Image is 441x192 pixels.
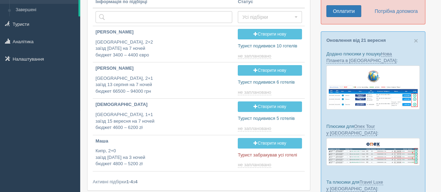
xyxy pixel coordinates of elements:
p: Турист подивився 10 готелів [238,43,302,49]
p: [GEOGRAPHIC_DATA], 2+2 заїзд [DATE] на 7 ночей бюджет 3400 – 4400 євро [96,39,232,59]
a: не заплановано [238,162,273,168]
b: 1-4 [126,179,133,184]
a: [PERSON_NAME] [GEOGRAPHIC_DATA], 2+2заїзд [DATE] на 7 ночейбюджет 3400 – 4400 євро [93,26,235,61]
a: не заплановано [238,90,273,95]
p: Турист забракував усі готелі [238,152,302,159]
button: Усі підбірки [238,11,302,23]
a: [PERSON_NAME] [GEOGRAPHIC_DATA], 2+1заїзд 13 серпня на 7 ночейбюджет 66500 – 94000 грн [93,62,235,98]
a: Travel Luxe у [GEOGRAPHIC_DATA] [326,179,383,192]
a: не заплановано [238,53,273,59]
p: Додано плюсики у пошуку : [326,51,420,64]
a: Потрібна допомога [370,5,418,17]
p: Турист подивився 5 готелів [238,115,302,122]
a: Завершені [13,4,78,16]
a: Створити нову [238,101,302,112]
p: [PERSON_NAME] [96,29,232,36]
a: Нова Планета в [GEOGRAPHIC_DATA] [326,51,396,63]
a: Оновлення від 21 вересня [326,38,386,43]
span: не заплановано [238,162,271,168]
span: × [414,37,418,45]
p: Та плюсики для : [326,179,420,192]
img: onex-tour-proposal-crm-for-travel-agency.png [326,138,420,166]
img: new-planet-%D0%BF%D1%96%D0%B4%D0%B1%D1%96%D1%80%D0%BA%D0%B0-%D1%81%D1%80%D0%BC-%D0%B4%D0%BB%D1%8F... [326,66,420,109]
a: [DEMOGRAPHIC_DATA] [GEOGRAPHIC_DATA], 1+1заїзд 15 вересня на 7 ночейбюджет 4600 – 6200 zł [93,99,235,134]
p: Плюсики для : [326,123,420,136]
p: Маша [96,138,232,145]
p: [GEOGRAPHIC_DATA], 1+1 заїзд 15 вересня на 7 ночей бюджет 4600 – 6200 zł [96,112,232,131]
a: Створити нову [238,65,302,76]
div: Активні підбірки з [93,178,305,185]
a: Маша Кипр, 2+0заїзд [DATE] на 3 ночейбюджет 4800 – 5200 zł [93,135,235,170]
span: не заплановано [238,53,271,59]
p: [PERSON_NAME] [96,65,232,72]
button: Close [414,37,418,44]
span: не заплановано [238,126,271,131]
input: Пошук за країною або туристом [96,11,232,23]
p: [GEOGRAPHIC_DATA], 2+1 заїзд 13 серпня на 7 ночей бюджет 66500 – 94000 грн [96,75,232,95]
p: Турист подивився 6 готелів [238,79,302,86]
span: Усі підбірки [242,14,293,21]
a: Створити нову [238,29,302,39]
p: [DEMOGRAPHIC_DATA] [96,101,232,108]
span: не заплановано [238,90,271,95]
a: Створити нову [238,138,302,148]
b: 4 [135,179,137,184]
a: не заплановано [238,126,273,131]
a: Onex Tour у [GEOGRAPHIC_DATA] [326,124,377,136]
p: Кипр, 2+0 заїзд [DATE] на 3 ночей бюджет 4800 – 5200 zł [96,148,232,167]
a: Оплатити [326,5,361,17]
